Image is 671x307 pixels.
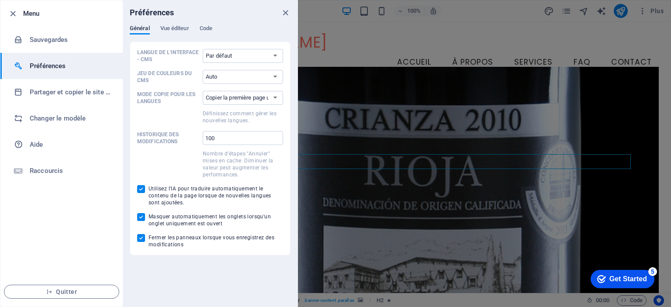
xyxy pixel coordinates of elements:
[137,70,199,84] p: Jeu de couleurs du CMS
[130,7,174,18] h6: Préférences
[30,34,111,45] h6: Sauvegardes
[160,23,189,35] span: Vue éditeur
[7,4,71,23] div: Get Started 5 items remaining, 0% complete
[130,23,150,35] span: Général
[203,131,283,145] input: Historique des modificationsNombre d'étapes "Annuler" mises en cache. Diminuer la valeur peut aug...
[149,213,283,227] span: Masquer automatiquement les onglets lorsqu'un onglet uniquement est ouvert
[23,8,116,19] h6: Menu
[203,91,283,105] select: Mode copie pour les languesDéfinissez comment gérer les nouvelles langues.
[0,131,123,158] a: Aide
[30,87,111,97] h6: Partager et copier le site web
[203,49,283,63] select: Langue de l'interface - CMS
[30,139,111,150] h6: Aide
[149,234,283,248] span: Fermer les panneaux lorsque vous enregistrez des modifications
[4,285,119,299] button: Quitter
[203,150,283,178] p: Nombre d'étapes "Annuler" mises en cache. Diminuer la valeur peut augmenter les performances.
[65,2,73,10] div: 5
[280,7,291,18] button: close
[11,288,112,295] span: Quitter
[137,131,199,145] p: Historique des modifications
[30,166,111,176] h6: Raccourcis
[203,70,283,84] select: Jeu de couleurs du CMS
[203,110,283,124] p: Définissez comment gérer les nouvelles langues.
[26,10,63,17] div: Get Started
[130,25,291,41] div: Préférences
[137,49,199,63] p: Langue de l'interface - CMS
[30,113,111,124] h6: Changer le modèle
[200,23,212,35] span: Code
[137,91,199,105] p: Mode copie pour les langues
[149,185,283,206] span: Utilisez l'IA pour traduire automatiquement le contenu de la page lorsque de nouvelles langues so...
[30,61,111,71] h6: Préférences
